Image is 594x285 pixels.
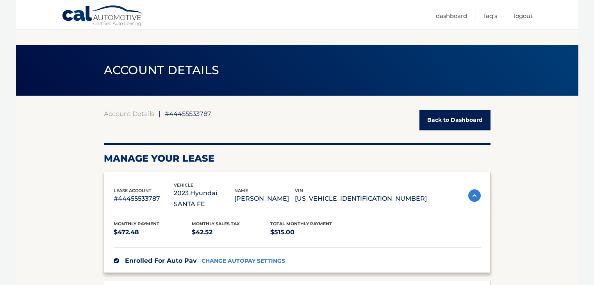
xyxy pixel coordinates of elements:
p: 2023 Hyundai SANTA FE [174,188,234,210]
a: FAQ's [484,9,497,22]
span: Total Monthly Payment [270,221,332,226]
a: Cal Automotive [62,5,144,28]
a: Dashboard [436,9,467,22]
p: $42.52 [192,227,270,238]
p: [US_VEHICLE_IDENTIFICATION_NUMBER] [295,193,427,204]
p: $472.48 [114,227,192,238]
a: Back to Dashboard [419,110,491,130]
p: $515.00 [270,227,349,238]
a: Logout [514,9,533,22]
span: ACCOUNT DETAILS [104,63,219,77]
a: CHANGE AUTOPAY SETTINGS [202,258,285,264]
h2: Manage Your Lease [104,153,491,164]
span: name [234,188,248,193]
span: | [159,110,161,118]
span: lease account [114,188,152,193]
span: vin [295,188,303,193]
span: Monthly Payment [114,221,159,226]
span: vehicle [174,182,193,188]
span: Monthly sales Tax [192,221,240,226]
img: accordion-active.svg [468,189,481,202]
a: Account Details [104,110,154,118]
p: #44455533787 [114,193,174,204]
p: [PERSON_NAME] [234,193,295,204]
span: Enrolled For Auto Pay [125,257,197,264]
img: check.svg [114,258,119,264]
span: #44455533787 [165,110,211,118]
